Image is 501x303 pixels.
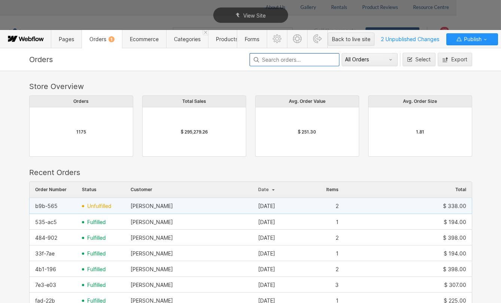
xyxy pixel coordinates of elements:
div: 7e3-e03 [35,282,56,288]
span: Pages [59,36,74,42]
span: Select [415,56,431,62]
div: [DATE] [258,235,275,241]
button: Select [403,53,436,66]
div: Back to live site [332,34,370,45]
span: Order Number [35,187,67,192]
div: 2 [336,266,339,272]
span: View Site [243,12,266,19]
div: [PERSON_NAME] [131,219,173,225]
span: unfulfilled [87,203,111,209]
div: 2 [336,203,339,209]
span: fulfilled [87,235,106,241]
div: [DATE] [258,219,275,225]
div: b9b-565 [35,203,58,209]
div: $ 251.30 [298,129,316,135]
div: [PERSON_NAME] [131,282,173,288]
span: Categories [174,36,201,42]
div: Avg. Order Size [368,95,472,107]
div: $ 338.00 [443,203,466,209]
div: 3 [335,282,339,288]
div: Orders [29,55,247,64]
div: Recent Orders [29,168,472,177]
span: Text us [3,18,23,25]
span: Date [258,187,269,192]
div: $ 307.00 [444,282,466,288]
div: [DATE] [258,203,275,209]
button: Export [438,53,472,66]
div: 535-ac5 [35,219,57,225]
div: Store Overview [29,82,472,91]
div: $ 194.00 [444,219,466,225]
div: 4b1-196 [35,266,56,272]
div: Total Sales [142,95,246,107]
div: Date [253,182,316,198]
div: [DATE] [258,266,275,272]
span: fulfilled [87,282,106,288]
button: Back to live site [328,33,375,46]
span: 2 Unpublished Changes [378,33,443,45]
span: fulfilled [87,266,106,272]
div: $ 398.00 [443,266,466,272]
div: [PERSON_NAME] [131,203,173,209]
span: Publish [462,34,482,45]
span: Status [82,187,97,192]
div: Export [451,56,467,62]
div: 1.81 [416,129,424,135]
div: [PERSON_NAME] [131,235,173,241]
div: [PERSON_NAME] [131,266,173,272]
div: 2 [336,235,339,241]
div: row [29,214,472,230]
div: 484-902 [35,235,57,241]
span: Ecommerce [130,36,159,42]
div: row [29,276,472,293]
div: row [29,261,472,277]
span: Orders [89,36,114,42]
span: Customer [131,187,152,192]
button: Publish [446,33,498,45]
div: $ 398.00 [443,235,466,241]
div: 1 [336,251,339,257]
a: Close 'Categories' tab [203,30,208,35]
div: 1 [109,36,114,42]
div: row [29,198,472,214]
div: 1 [336,219,339,225]
div: row [29,229,472,246]
div: [DATE] [258,251,275,257]
div: [PERSON_NAME] [131,251,173,257]
span: fulfilled [87,219,106,225]
div: row [29,245,472,261]
span: Items [326,187,339,192]
div: Orders [29,95,133,107]
input: Search orders... [250,53,339,66]
div: [DATE] [258,282,275,288]
div: 33f-7ae [35,251,55,257]
div: All Orders [345,56,388,62]
div: $ 194.00 [444,251,466,257]
div: Avg. Order Value [255,95,359,107]
div: 1175 [76,129,86,135]
span: fulfilled [87,251,106,257]
span: Products [216,36,238,42]
div: $ 295,279.26 [181,129,208,135]
span: Total [455,187,466,192]
span: Forms [245,36,259,42]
